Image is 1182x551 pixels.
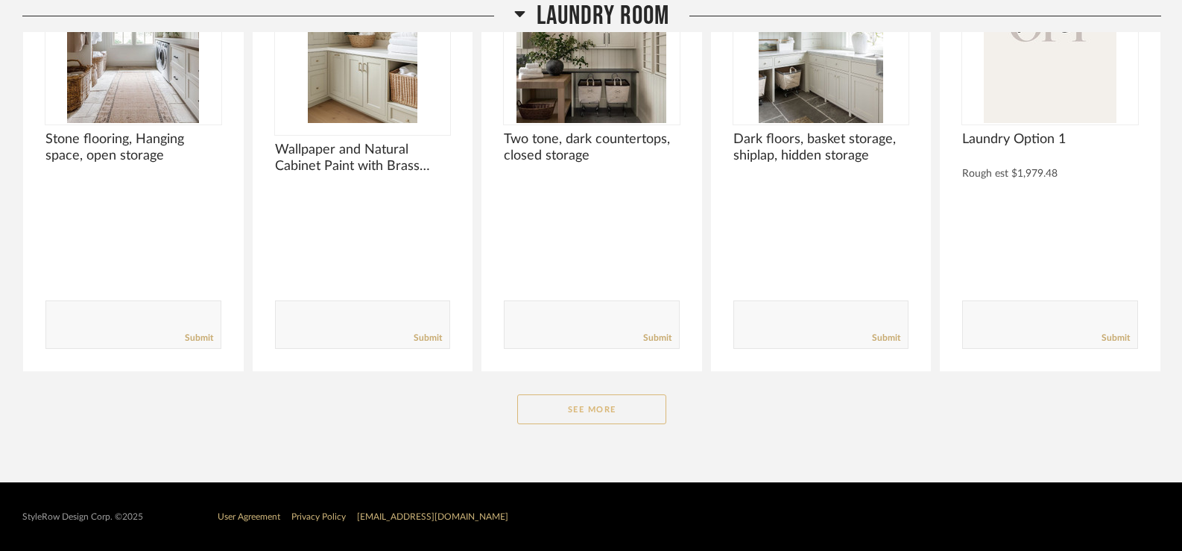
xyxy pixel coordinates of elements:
span: Two tone, dark countertops, closed storage [504,131,680,164]
a: Submit [185,332,213,344]
a: Submit [643,332,671,344]
a: [EMAIL_ADDRESS][DOMAIN_NAME] [357,512,508,521]
span: Dark floors, basket storage, shiplap, hidden storage [733,131,909,164]
a: Submit [414,332,442,344]
button: See More [517,394,666,424]
span: Stone flooring, Hanging space, open storage [45,131,221,164]
a: Privacy Policy [291,512,346,521]
div: StyleRow Design Corp. ©2025 [22,511,143,523]
a: Submit [872,332,900,344]
span: Wallpaper and Natural Cabinet Paint with Brass Hardware [275,142,451,174]
span: Laundry Option 1 [962,131,1138,148]
a: Submit [1102,332,1130,344]
a: User Agreement [218,512,280,521]
div: Rough est $1,979.48 [962,168,1138,180]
